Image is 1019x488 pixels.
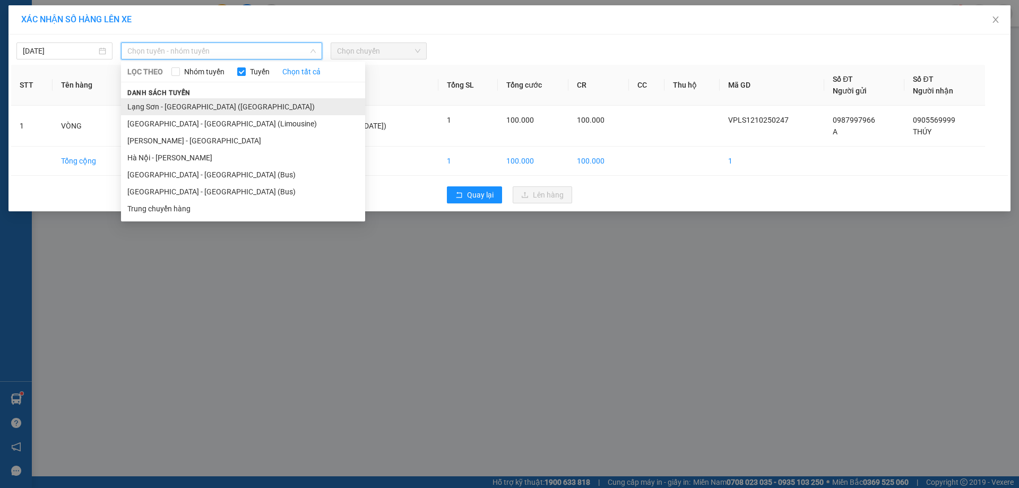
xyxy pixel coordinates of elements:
[121,88,197,98] span: Danh sách tuyến
[282,66,321,78] a: Chọn tất cả
[720,65,824,106] th: Mã GD
[981,5,1011,35] button: Close
[913,127,931,136] span: THÚY
[180,66,229,78] span: Nhóm tuyến
[498,65,569,106] th: Tổng cước
[467,189,494,201] span: Quay lại
[447,116,451,124] span: 1
[833,116,875,124] span: 0987997966
[455,191,463,200] span: rollback
[121,98,365,115] li: Lạng Sơn - [GEOGRAPHIC_DATA] ([GEOGRAPHIC_DATA])
[568,147,628,176] td: 100.000
[23,45,97,57] input: 12/10/2025
[568,65,628,106] th: CR
[438,65,498,106] th: Tổng SL
[127,66,163,78] span: LỌC THEO
[438,147,498,176] td: 1
[577,116,605,124] span: 100.000
[913,75,933,83] span: Số ĐT
[833,75,853,83] span: Số ĐT
[21,14,132,24] span: XÁC NHẬN SỐ HÀNG LÊN XE
[913,116,955,124] span: 0905569999
[728,116,789,124] span: VPLS1210250247
[310,48,316,54] span: down
[127,43,316,59] span: Chọn tuyến - nhóm tuyến
[833,127,837,136] span: A
[121,200,365,217] li: Trung chuyển hàng
[629,65,665,106] th: CC
[513,186,572,203] button: uploadLên hàng
[53,106,123,147] td: VÒNG
[121,166,365,183] li: [GEOGRAPHIC_DATA] - [GEOGRAPHIC_DATA] (Bus)
[11,106,53,147] td: 1
[53,65,123,106] th: Tên hàng
[121,149,365,166] li: Hà Nội - [PERSON_NAME]
[246,66,274,78] span: Tuyến
[121,132,365,149] li: [PERSON_NAME] - [GEOGRAPHIC_DATA]
[833,87,867,95] span: Người gửi
[991,15,1000,24] span: close
[53,147,123,176] td: Tổng cộng
[121,183,365,200] li: [GEOGRAPHIC_DATA] - [GEOGRAPHIC_DATA] (Bus)
[913,87,953,95] span: Người nhận
[337,43,420,59] span: Chọn chuyến
[121,115,365,132] li: [GEOGRAPHIC_DATA] - [GEOGRAPHIC_DATA] (Limousine)
[11,65,53,106] th: STT
[664,65,720,106] th: Thu hộ
[447,186,502,203] button: rollbackQuay lại
[498,147,569,176] td: 100.000
[720,147,824,176] td: 1
[506,116,534,124] span: 100.000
